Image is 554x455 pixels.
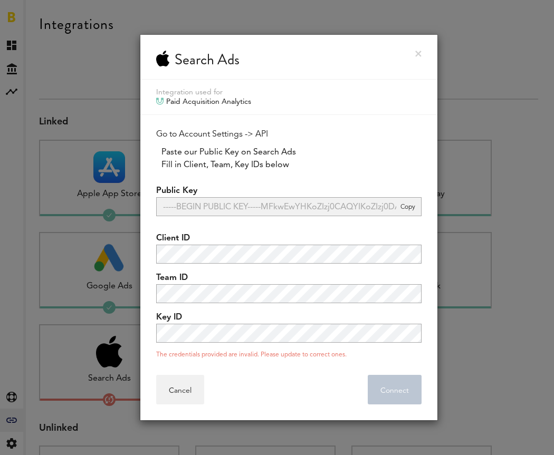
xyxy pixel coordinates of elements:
[156,232,223,245] label: Client ID
[175,51,240,69] div: Search Ads
[156,185,223,197] label: Public Key
[156,88,422,97] div: Integration used for
[156,375,204,404] button: Cancel
[161,159,422,171] li: Fill in Client, Team, Key IDs below
[156,128,422,171] div: Go to Account Settings -> API
[156,272,223,284] label: Team ID
[161,146,422,159] li: Paste our Public Key on Search Ads
[156,351,422,359] div: The credentials provided are invalid. Please update to correct ones.
[22,7,60,17] span: Support
[368,375,422,404] button: Connect
[396,200,419,214] span: Copy
[156,51,169,66] img: Search Ads
[166,97,251,107] span: Paid Acquisition Analytics
[156,311,223,324] label: Key ID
